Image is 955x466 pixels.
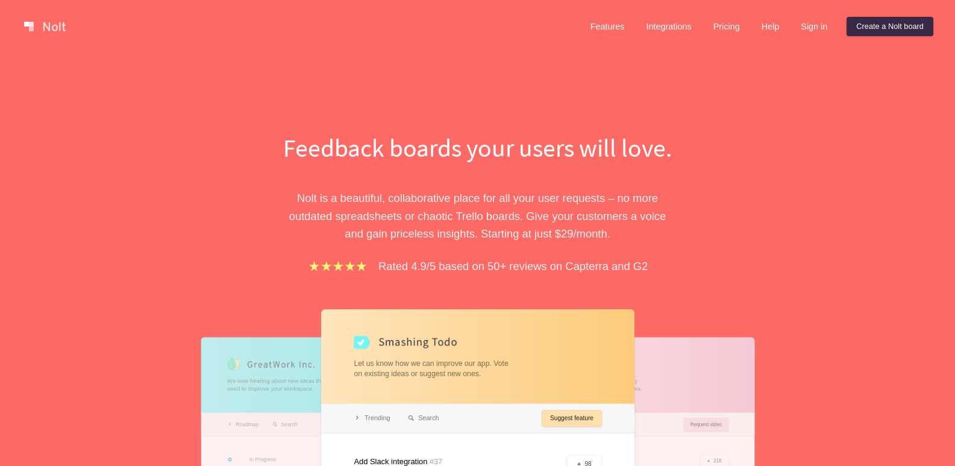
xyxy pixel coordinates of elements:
p: Rated 4.9/5 based on 50+ reviews on Capterra and G2 [378,257,648,275]
p: Nolt is a beautiful, collaborative place for all your user requests – no more outdated spreadshee... [270,189,686,242]
a: Pricing [704,17,750,36]
a: Features [581,17,634,36]
h1: Feedback boards your users will love. [270,130,686,165]
a: Create a Nolt board [847,17,933,36]
a: Sign in [791,17,837,36]
img: stars.b067e34983.png [307,259,369,273]
a: Help [752,17,789,36]
a: Integrations [636,17,701,36]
